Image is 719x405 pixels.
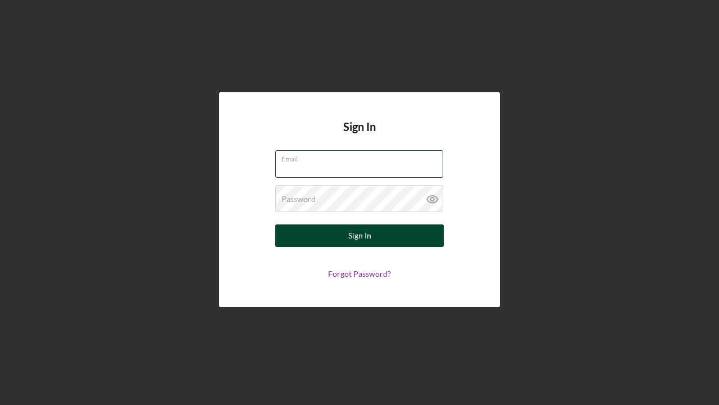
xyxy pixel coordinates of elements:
[281,195,316,204] label: Password
[348,224,371,247] div: Sign In
[281,151,443,163] label: Email
[328,269,391,278] a: Forgot Password?
[275,224,444,247] button: Sign In
[343,120,376,150] h4: Sign In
